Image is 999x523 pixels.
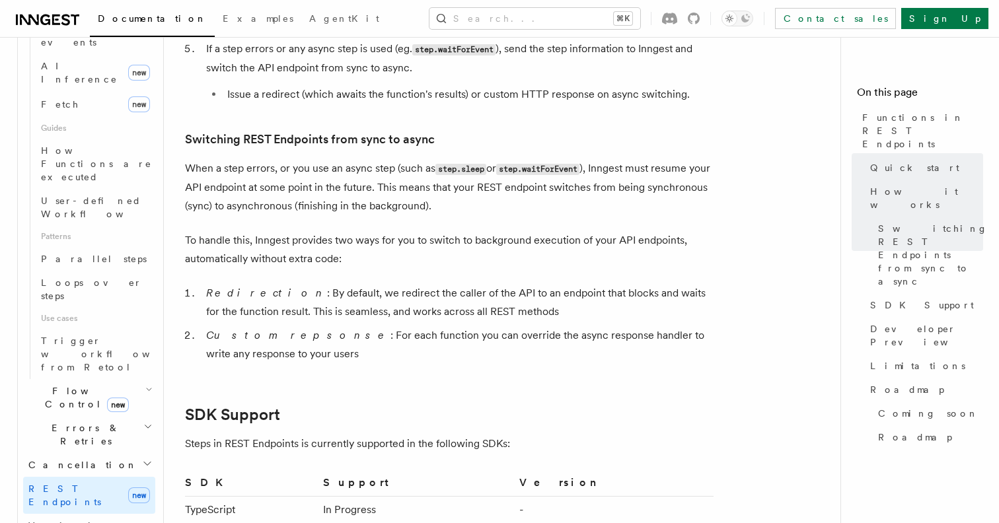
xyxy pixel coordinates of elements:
button: Flow Controlnew [23,379,155,416]
th: Version [514,474,714,497]
span: Loops over steps [41,277,142,301]
a: How it works [865,180,983,217]
span: Trigger workflows from Retool [41,335,186,372]
button: Errors & Retries [23,416,155,453]
a: Functions in REST Endpoints [857,106,983,156]
p: To handle this, Inngest provides two ways for you to switch to background execution of your API e... [185,231,714,268]
a: Fetchnew [36,91,155,118]
p: When a step errors, or you use an async step (such as or ), Inngest must resume your API endpoint... [185,159,714,215]
span: Guides [36,118,155,139]
button: Toggle dark mode [721,11,753,26]
em: Custom repsonse [206,329,390,341]
span: Cancellation [23,458,137,471]
a: AI Inferencenew [36,54,155,91]
span: How Functions are executed [41,145,152,182]
li: Issue a redirect (which awaits the function's results) or custom HTTP response on async switching. [223,85,714,104]
code: step.waitForEvent [496,164,579,175]
span: User-defined Workflows [41,195,160,219]
span: Parallel steps [41,254,147,264]
span: Use cases [36,308,155,329]
span: Coming soon [878,407,979,420]
li: : For each function you can override the async response handler to write any response to your users [202,326,714,363]
a: Roadmap [865,378,983,401]
p: Steps in REST Endpoints is currently supported in the following SDKs: [185,435,714,453]
span: Patterns [36,226,155,247]
a: Developer Preview [865,317,983,354]
button: Search...⌘K [429,8,640,29]
span: Switching REST Endpoints from sync to async [878,222,988,288]
a: Documentation [90,4,215,37]
span: Developer Preview [870,322,983,349]
a: Contact sales [775,8,896,29]
span: new [128,96,150,112]
a: Switching REST Endpoints from sync to async [873,217,983,293]
a: Quick start [865,156,983,180]
h4: On this page [857,85,983,106]
span: REST Endpoints [28,483,101,507]
span: Errors & Retries [23,421,143,448]
th: Support [318,474,514,497]
a: SDK Support [865,293,983,317]
kbd: ⌘K [614,12,632,25]
span: Fetch [41,99,79,110]
a: Trigger workflows from Retool [36,329,155,379]
span: AgentKit [309,13,379,24]
a: Loops over steps [36,271,155,308]
span: Roadmap [870,383,944,396]
a: Sign Up [901,8,988,29]
span: new [107,398,129,412]
span: new [128,487,150,503]
a: Parallel steps [36,247,155,271]
a: Examples [215,4,301,36]
span: Quick start [870,161,959,174]
span: SDK Support [870,298,974,312]
span: AI Inference [41,61,118,85]
span: Functions in REST Endpoints [862,111,983,151]
span: Flow Control [23,384,145,411]
span: How it works [870,185,983,211]
span: new [128,65,150,81]
code: step.sleep [435,164,486,175]
a: REST Endpointsnew [23,477,155,514]
a: Roadmap [873,425,983,449]
a: Coming soon [873,401,983,425]
a: AgentKit [301,4,387,36]
a: SDK Support [185,405,280,424]
span: Documentation [98,13,207,24]
code: step.waitForEvent [412,44,496,55]
button: Cancellation [23,453,155,477]
em: Redirection [206,287,327,299]
span: Roadmap [878,431,952,444]
span: Limitations [870,359,965,372]
li: : By default, we redirect the caller of the API to an endpoint that blocks and waits for the func... [202,284,714,321]
span: Examples [223,13,293,24]
a: User-defined Workflows [36,189,155,226]
a: Switching REST Endpoints from sync to async [185,130,435,149]
th: SDK [185,474,318,497]
li: If a step errors or any async step is used (eg. ), send the step information to Inngest and switc... [202,40,714,104]
a: How Functions are executed [36,139,155,189]
a: Limitations [865,354,983,378]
